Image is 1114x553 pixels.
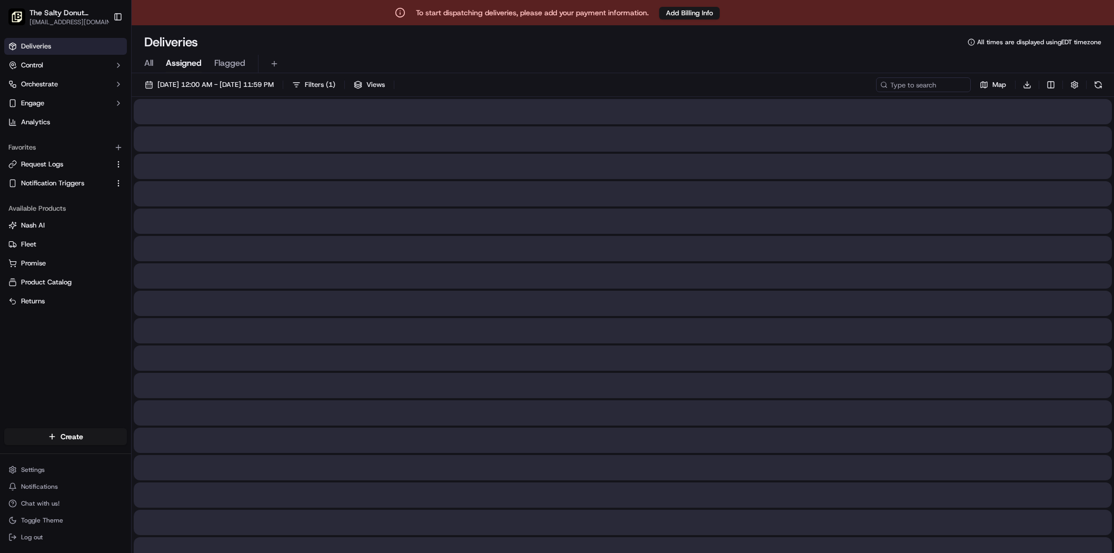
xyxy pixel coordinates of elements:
button: Fleet [4,236,127,253]
button: Create [4,428,127,445]
span: Notifications [21,482,58,491]
a: Product Catalog [8,278,123,287]
button: Control [4,57,127,74]
button: Notifications [4,479,127,494]
button: Log out [4,530,127,545]
span: Request Logs [21,160,63,169]
span: ( 1 ) [326,80,335,90]
div: Available Products [4,200,127,217]
img: The Salty Donut (Plaza Midwood) [8,8,25,25]
span: Assigned [166,57,202,70]
button: The Salty Donut (Plaza Midwood)The Salty Donut ([GEOGRAPHIC_DATA])[EMAIL_ADDRESS][DOMAIN_NAME] [4,4,109,29]
span: Settings [21,466,45,474]
span: Engage [21,98,44,108]
span: Orchestrate [21,80,58,89]
span: Fleet [21,240,36,249]
button: Views [349,77,390,92]
button: Filters(1) [287,77,340,92]
input: Type to search [876,77,971,92]
a: Nash AI [8,221,123,230]
a: Add Billing Info [659,6,720,19]
a: Analytics [4,114,127,131]
span: [DATE] 12:00 AM - [DATE] 11:59 PM [157,80,274,90]
button: Refresh [1091,77,1106,92]
span: Create [61,431,83,442]
button: Map [975,77,1011,92]
h1: Deliveries [144,34,198,51]
span: Notification Triggers [21,179,84,188]
button: Notification Triggers [4,175,127,192]
button: Promise [4,255,127,272]
a: Returns [8,297,123,306]
span: Map [992,80,1006,90]
button: Nash AI [4,217,127,234]
span: Chat with us! [21,499,59,508]
button: Settings [4,462,127,477]
button: The Salty Donut ([GEOGRAPHIC_DATA]) [29,7,107,18]
span: Filters [305,80,335,90]
button: Chat with us! [4,496,127,511]
button: Orchestrate [4,76,127,93]
span: Analytics [21,117,50,127]
button: [EMAIL_ADDRESS][DOMAIN_NAME] [29,18,119,26]
span: Product Catalog [21,278,72,287]
span: All [144,57,153,70]
span: Promise [21,259,46,268]
button: Engage [4,95,127,112]
button: Returns [4,293,127,310]
p: To start dispatching deliveries, please add your payment information. [416,7,649,18]
span: Toggle Theme [21,516,63,525]
span: Deliveries [21,42,51,51]
span: Log out [21,533,43,541]
a: Promise [8,259,123,268]
span: Returns [21,297,45,306]
a: Deliveries [4,38,127,55]
div: Favorites [4,139,127,156]
button: Request Logs [4,156,127,173]
span: Nash AI [21,221,45,230]
button: Toggle Theme [4,513,127,528]
button: [DATE] 12:00 AM - [DATE] 11:59 PM [140,77,278,92]
span: Views [366,80,385,90]
span: All times are displayed using EDT timezone [977,38,1101,46]
span: Control [21,61,43,70]
a: Request Logs [8,160,110,169]
a: Notification Triggers [8,179,110,188]
span: Flagged [214,57,245,70]
button: Add Billing Info [659,7,720,19]
button: Product Catalog [4,274,127,291]
a: Fleet [8,240,123,249]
